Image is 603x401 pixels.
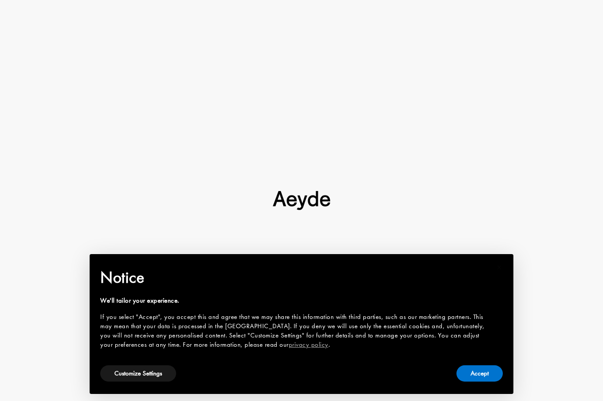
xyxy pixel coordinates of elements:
button: Close this notice [489,257,510,278]
a: privacy policy [289,340,328,349]
span: × [497,260,502,274]
img: footer-logo.svg [273,191,330,210]
h2: Notice [100,266,489,289]
button: Accept [456,365,503,382]
button: Customize Settings [100,365,176,382]
div: We'll tailor your experience. [100,296,489,305]
div: If you select "Accept", you accept this and agree that we may share this information with third p... [100,312,489,349]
